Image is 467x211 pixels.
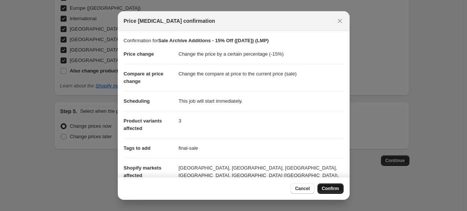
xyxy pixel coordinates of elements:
span: Shopify markets affected [124,165,162,178]
button: Cancel [291,183,314,194]
dd: This job will start immediately. [179,91,344,111]
dd: Change the price by a certain percentage (-15%) [179,44,344,64]
dd: 3 [179,111,344,131]
span: Product variants affected [124,118,162,131]
span: Price change [124,51,154,57]
span: Scheduling [124,98,150,104]
b: Sale Archive Additions - 15% Off ([DATE]) (LMP) [158,38,269,43]
dd: Change the compare at price to the current price (sale) [179,64,344,84]
button: Close [335,16,345,26]
dd: final-sale [179,138,344,158]
dd: [GEOGRAPHIC_DATA], [GEOGRAPHIC_DATA], [GEOGRAPHIC_DATA], [GEOGRAPHIC_DATA], [GEOGRAPHIC_DATA] ([G... [179,158,344,200]
span: Compare at price change [124,71,163,84]
span: Tags to add [124,145,151,151]
span: Price [MEDICAL_DATA] confirmation [124,17,215,25]
span: Confirm [322,186,339,192]
button: Confirm [317,183,344,194]
span: Cancel [295,186,310,192]
p: Confirmation for [124,37,344,44]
